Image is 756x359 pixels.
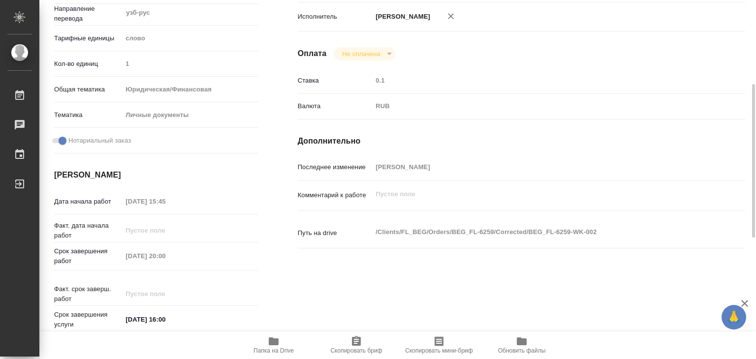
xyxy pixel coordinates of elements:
button: 🙏 [722,305,746,329]
textarea: /Clients/FL_BEG/Orders/BEG_FL-6259/Corrected/BEG_FL-6259-WK-002 [372,224,708,240]
input: Пустое поле [122,194,208,209]
input: ✎ Введи что-нибудь [122,312,208,327]
input: Пустое поле [122,287,208,301]
p: Направление перевода [54,4,122,24]
button: Не оплачена [339,50,383,58]
p: Срок завершения услуги [54,310,122,329]
h4: [PERSON_NAME] [54,169,258,181]
input: Пустое поле [122,223,208,238]
div: RUB [372,98,708,115]
h4: Оплата [298,48,327,60]
p: Последнее изменение [298,162,373,172]
div: Не оплачена [334,47,395,60]
p: Комментарий к работе [298,190,373,200]
span: Обновить файлы [498,347,546,354]
p: Срок завершения работ [54,246,122,266]
div: Юридическая/Финансовая [122,81,258,98]
button: Папка на Drive [232,331,315,359]
div: Личные документы [122,107,258,123]
p: Тематика [54,110,122,120]
p: Валюта [298,101,373,111]
button: Скопировать бриф [315,331,398,359]
button: Удалить исполнителя [440,5,462,27]
button: Обновить файлы [480,331,563,359]
span: Скопировать мини-бриф [405,347,472,354]
p: Кол-во единиц [54,59,122,69]
p: Ставка [298,76,373,86]
span: 🙏 [725,307,742,328]
p: Дата начала работ [54,197,122,207]
p: [PERSON_NAME] [372,12,430,22]
input: Пустое поле [372,160,708,174]
span: Нотариальный заказ [68,136,131,146]
input: Пустое поле [122,57,258,71]
p: Исполнитель [298,12,373,22]
p: Факт. дата начала работ [54,221,122,240]
h4: Дополнительно [298,135,745,147]
span: Папка на Drive [253,347,294,354]
input: Пустое поле [372,73,708,88]
button: Скопировать мини-бриф [398,331,480,359]
span: Скопировать бриф [330,347,382,354]
div: слово [122,30,258,47]
p: Путь на drive [298,228,373,238]
p: Факт. срок заверш. работ [54,284,122,304]
p: Общая тематика [54,85,122,94]
p: Тарифные единицы [54,33,122,43]
input: Пустое поле [122,249,208,263]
